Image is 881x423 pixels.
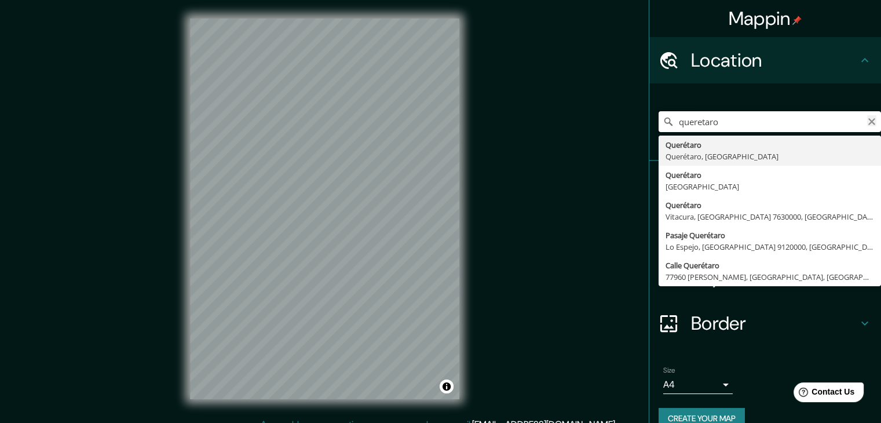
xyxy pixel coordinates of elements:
[666,181,874,192] div: [GEOGRAPHIC_DATA]
[666,260,874,271] div: Calle Querétaro
[649,37,881,83] div: Location
[649,161,881,207] div: Pins
[691,312,858,335] h4: Border
[666,169,874,181] div: Querétaro
[691,49,858,72] h4: Location
[190,19,459,399] canvas: Map
[666,271,874,283] div: 77960 [PERSON_NAME], [GEOGRAPHIC_DATA], [GEOGRAPHIC_DATA]
[792,16,802,25] img: pin-icon.png
[663,375,733,394] div: A4
[867,115,876,126] button: Clear
[649,300,881,347] div: Border
[666,151,874,162] div: Querétaro, [GEOGRAPHIC_DATA]
[659,111,881,132] input: Pick your city or area
[663,366,675,375] label: Size
[440,380,454,393] button: Toggle attribution
[666,211,874,223] div: Vitacura, [GEOGRAPHIC_DATA] 7630000, [GEOGRAPHIC_DATA]
[691,265,858,289] h4: Layout
[666,229,874,241] div: Pasaje Querétaro
[666,241,874,253] div: Lo Espejo, [GEOGRAPHIC_DATA] 9120000, [GEOGRAPHIC_DATA]
[666,199,874,211] div: Querétaro
[729,7,802,30] h4: Mappin
[666,139,874,151] div: Querétaro
[649,207,881,254] div: Style
[649,254,881,300] div: Layout
[778,378,868,410] iframe: Help widget launcher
